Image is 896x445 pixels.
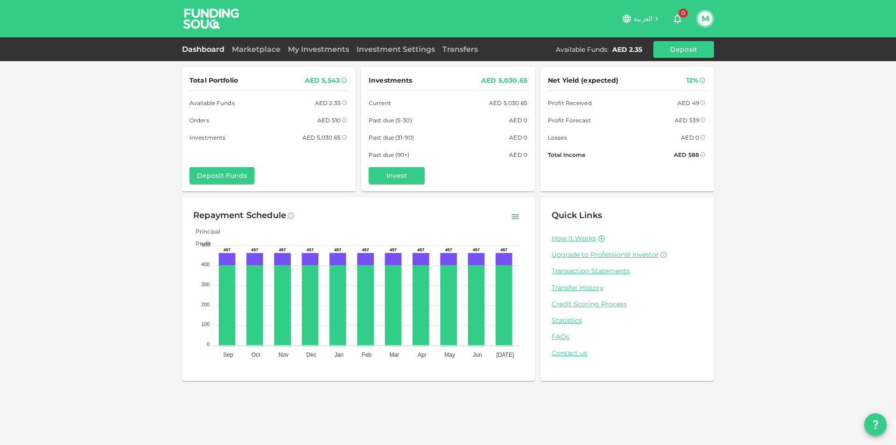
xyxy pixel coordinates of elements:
[552,267,703,275] a: Transaction Statements
[548,98,592,108] span: Profit Received
[369,115,412,125] span: Past due (5-30)
[201,242,210,247] tspan: 500
[279,352,288,358] tspan: Nov
[552,283,703,292] a: Transfer History
[653,41,714,58] button: Deposit
[189,115,209,125] span: Orders
[335,352,343,358] tspan: Jan
[369,150,410,160] span: Past due (90+)
[362,352,371,358] tspan: Feb
[556,45,609,54] div: Available Funds :
[552,300,703,309] a: Credit Scoring Process
[369,167,425,184] button: Invest
[193,208,286,223] div: Repayment Schedule
[189,228,220,235] span: Principal
[552,349,703,358] a: Contact us
[315,98,341,108] div: AED 2.35
[207,341,210,347] tspan: 0
[189,167,254,184] button: Deposit Funds
[305,75,340,86] div: AED 5,543
[306,352,316,358] tspan: Dec
[481,75,527,86] div: AED 5,030.65
[548,150,585,160] span: Total Income
[182,45,228,54] a: Dashboard
[496,352,514,358] tspan: [DATE]
[548,115,591,125] span: Profit Forecast
[552,250,703,259] a: Upgrade to Professional Investor
[509,150,527,160] div: AED 0
[668,9,687,28] button: 0
[302,133,341,142] div: AED 5,030.65
[509,133,527,142] div: AED 0
[418,352,427,358] tspan: Apr
[489,98,527,108] div: AED 5,030.65
[686,75,698,86] div: 12%
[369,98,391,108] span: Current
[228,45,284,54] a: Marketplace
[552,250,659,259] span: Upgrade to Professional Investor
[698,12,712,26] button: M
[444,352,455,358] tspan: May
[201,302,210,307] tspan: 200
[509,115,527,125] div: AED 0
[864,413,887,436] button: question
[317,115,341,125] div: AED 510
[678,98,699,108] div: AED 49
[552,210,602,220] span: Quick Links
[612,45,642,54] div: AED 2.35
[634,14,652,23] span: العربية
[552,316,703,325] a: Statistics
[353,45,439,54] a: Investment Settings
[201,261,210,267] tspan: 400
[189,133,225,142] span: Investments
[390,352,399,358] tspan: Mar
[189,75,238,86] span: Total Portfolio
[284,45,353,54] a: My Investments
[548,133,567,142] span: Losses
[473,352,482,358] tspan: Jun
[189,98,235,108] span: Available Funds
[201,321,210,327] tspan: 100
[252,352,260,358] tspan: Oct
[369,75,412,86] span: Investments
[223,352,233,358] tspan: Sep
[189,240,211,247] span: Profit
[675,115,699,125] div: AED 539
[674,150,699,160] div: AED 588
[439,45,482,54] a: Transfers
[548,75,619,86] span: Net Yield (expected)
[679,8,688,18] span: 0
[369,133,414,142] span: Past due (31-90)
[552,332,703,341] a: FAQs
[552,234,596,243] a: How it Works
[201,282,210,287] tspan: 300
[681,133,699,142] div: AED 0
